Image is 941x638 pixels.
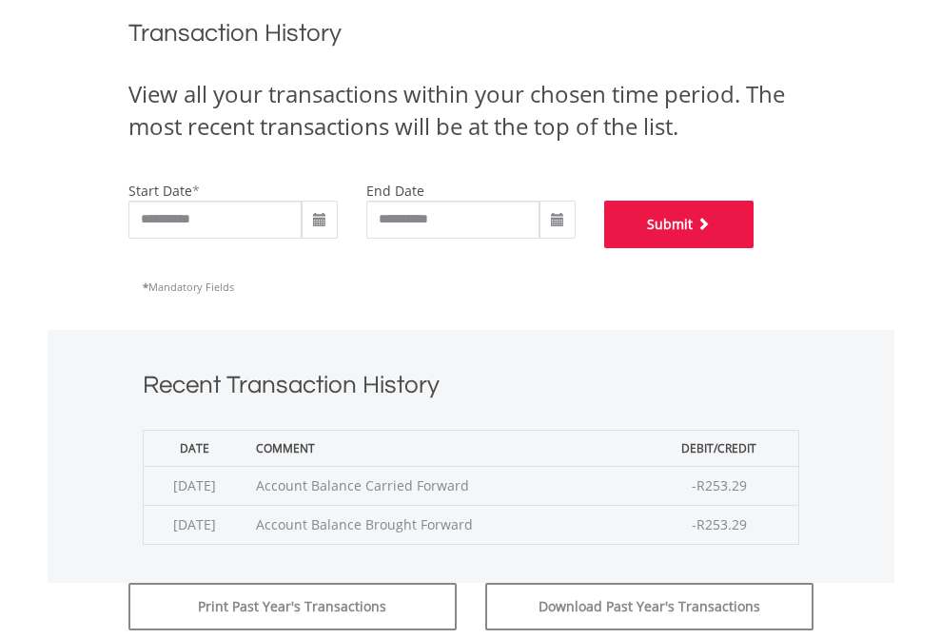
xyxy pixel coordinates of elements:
[143,466,246,505] td: [DATE]
[640,430,798,466] th: Debit/Credit
[246,505,640,544] td: Account Balance Brought Forward
[692,515,747,533] span: -R253.29
[128,16,814,59] h1: Transaction History
[692,476,747,494] span: -R253.29
[246,430,640,466] th: Comment
[366,182,424,200] label: end date
[128,583,457,630] button: Print Past Year's Transactions
[143,430,246,466] th: Date
[143,505,246,544] td: [DATE]
[143,280,234,294] span: Mandatory Fields
[128,182,192,200] label: start date
[246,466,640,505] td: Account Balance Carried Forward
[604,201,755,248] button: Submit
[128,78,814,144] div: View all your transactions within your chosen time period. The most recent transactions will be a...
[143,368,799,411] h1: Recent Transaction History
[485,583,814,630] button: Download Past Year's Transactions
